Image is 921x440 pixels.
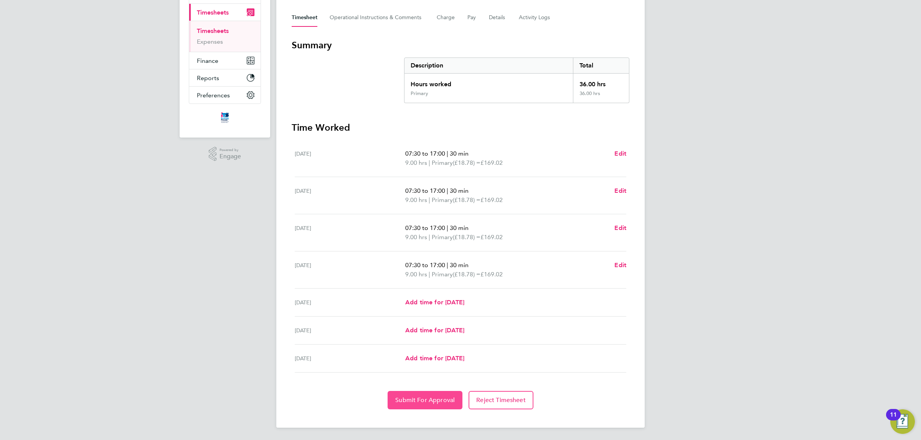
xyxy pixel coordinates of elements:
span: 30 min [450,187,469,194]
span: £169.02 [480,233,503,241]
span: (£18.78) = [453,233,480,241]
a: Timesheets [197,27,229,34]
button: Timesheets [189,4,261,21]
div: [DATE] [295,186,405,205]
div: Timesheets [189,21,261,52]
button: Open Resource Center, 11 new notifications [890,409,915,434]
span: Add time for [DATE] [405,355,464,362]
span: Edit [614,224,626,231]
span: Preferences [197,92,230,99]
span: Primary [432,195,453,205]
button: Charge [437,8,455,27]
span: Primary [432,233,453,242]
button: Details [489,8,507,27]
span: | [429,196,430,204]
button: Operational Instructions & Comments [330,8,424,27]
span: 9.00 hrs [405,196,427,204]
button: Activity Logs [519,8,551,27]
a: Go to home page [189,112,261,124]
a: Powered byEngage [209,147,241,161]
div: [DATE] [295,261,405,279]
span: 9.00 hrs [405,159,427,166]
span: | [429,271,430,278]
a: Add time for [DATE] [405,326,464,335]
img: itsconstruction-logo-retina.png [220,112,230,124]
span: Edit [614,187,626,194]
a: Add time for [DATE] [405,354,464,363]
button: Submit For Approval [388,391,462,409]
a: Add time for [DATE] [405,298,464,307]
span: Primary [432,158,453,167]
span: Finance [197,57,218,64]
span: 9.00 hrs [405,271,427,278]
span: (£18.78) = [453,271,480,278]
div: 36.00 hrs [573,90,629,103]
span: (£18.78) = [453,196,480,204]
button: Preferences [189,87,261,103]
button: Finance [189,52,261,69]
a: Edit [614,223,626,233]
span: | [447,224,448,231]
div: Primary [411,90,428,97]
div: Hours worked [404,74,573,90]
div: [DATE] [295,326,405,335]
span: 30 min [450,224,469,231]
span: 07:30 to 17:00 [405,261,445,269]
div: [DATE] [295,298,405,307]
a: Expenses [197,38,223,45]
span: | [447,261,448,269]
div: [DATE] [295,354,405,363]
span: Reject Timesheet [476,396,526,404]
span: | [429,233,430,241]
span: Engage [220,153,241,160]
span: Edit [614,261,626,269]
a: Edit [614,149,626,158]
span: Timesheets [197,9,229,16]
h3: Time Worked [292,121,629,134]
span: (£18.78) = [453,159,480,166]
span: 07:30 to 17:00 [405,150,445,157]
span: Submit For Approval [395,396,455,404]
section: Timesheet [292,39,629,409]
span: 07:30 to 17:00 [405,224,445,231]
div: Summary [404,57,629,103]
span: 9.00 hrs [405,233,427,241]
a: Edit [614,186,626,195]
span: Edit [614,150,626,157]
span: Primary [432,270,453,279]
a: Edit [614,261,626,270]
span: Reports [197,74,219,82]
span: 30 min [450,150,469,157]
div: Total [573,58,629,73]
span: 07:30 to 17:00 [405,187,445,194]
div: 36.00 hrs [573,74,629,90]
button: Pay [467,8,477,27]
span: Powered by [220,147,241,153]
span: | [429,159,430,166]
span: | [447,150,448,157]
span: 30 min [450,261,469,269]
div: 11 [890,415,897,425]
button: Timesheet [292,8,317,27]
span: | [447,187,448,194]
span: Add time for [DATE] [405,299,464,306]
div: [DATE] [295,223,405,242]
span: £169.02 [480,159,503,166]
button: Reports [189,69,261,86]
button: Reject Timesheet [469,391,533,409]
div: Description [404,58,573,73]
div: [DATE] [295,149,405,167]
span: £169.02 [480,271,503,278]
span: Add time for [DATE] [405,327,464,334]
h3: Summary [292,39,629,51]
span: £169.02 [480,196,503,204]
